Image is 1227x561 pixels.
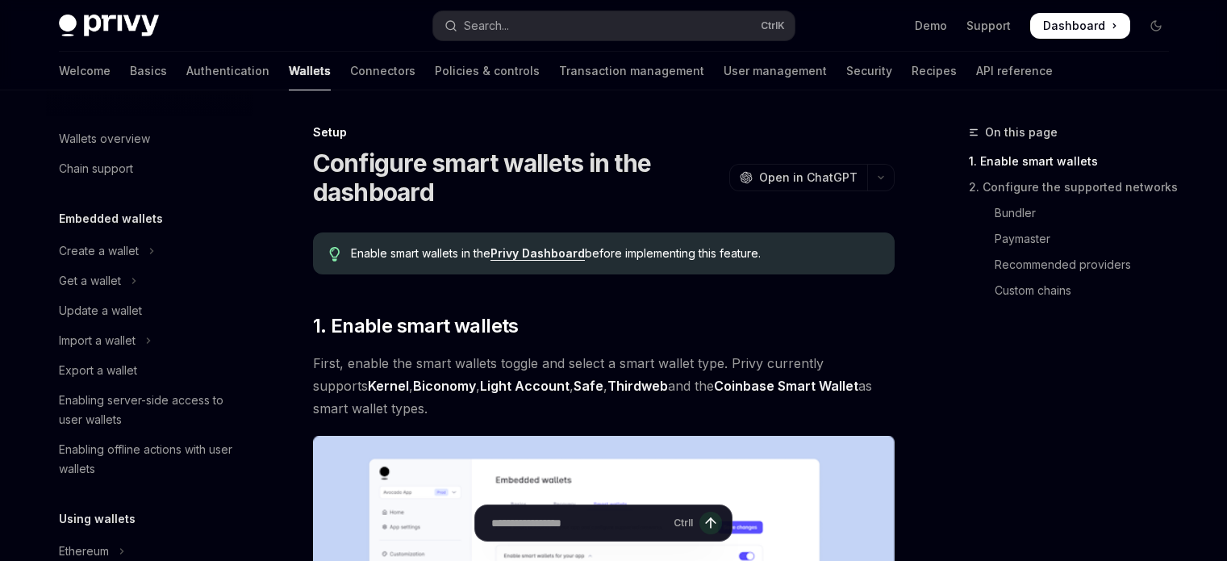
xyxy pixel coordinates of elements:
a: 2. Configure the supported networks [969,174,1182,200]
div: Chain support [59,159,133,178]
div: Ethereum [59,542,109,561]
h1: Configure smart wallets in the dashboard [313,149,723,207]
span: On this page [985,123,1058,142]
a: Safe [574,378,603,395]
button: Toggle Create a wallet section [46,237,252,266]
svg: Tip [329,247,340,262]
a: User management [724,52,827,90]
div: Search... [464,16,509,36]
a: Biconomy [413,378,476,395]
span: Dashboard [1043,18,1105,34]
div: Create a wallet [59,241,139,261]
div: Export a wallet [59,361,137,380]
a: Recipes [912,52,957,90]
div: Import a wallet [59,331,136,350]
span: Enable smart wallets in the before implementing this feature. [351,245,878,262]
a: Support [966,18,1011,34]
a: Chain support [46,154,252,183]
div: Enabling offline actions with user wallets [59,440,243,479]
a: API reference [976,52,1053,90]
a: Coinbase Smart Wallet [714,378,858,395]
a: Authentication [186,52,269,90]
button: Toggle Import a wallet section [46,326,252,355]
a: 1. Enable smart wallets [969,149,1182,174]
a: Wallets overview [46,124,252,153]
a: Policies & controls [435,52,540,90]
button: Send message [699,512,722,534]
a: Custom chains [969,278,1182,304]
div: Setup [313,124,895,140]
div: Enabling server-side access to user wallets [59,391,243,429]
a: Enabling offline actions with user wallets [46,435,252,484]
h5: Embedded wallets [59,209,163,228]
a: Transaction management [559,52,704,90]
a: Security [846,52,892,90]
button: Open in ChatGPT [729,164,867,191]
span: Ctrl K [761,19,785,32]
button: Toggle Get a wallet section [46,266,252,295]
a: Paymaster [969,226,1182,252]
a: Welcome [59,52,111,90]
a: Kernel [368,378,409,395]
span: 1. Enable smart wallets [313,313,519,339]
a: Enabling server-side access to user wallets [46,386,252,434]
input: Ask a question... [491,505,667,541]
a: Export a wallet [46,356,252,385]
a: Recommended providers [969,252,1182,278]
a: Wallets [289,52,331,90]
a: Privy Dashboard [490,246,585,261]
a: Bundler [969,200,1182,226]
div: Get a wallet [59,271,121,291]
span: First, enable the smart wallets toggle and select a smart wallet type. Privy currently supports ,... [313,352,895,420]
a: Light Account [480,378,570,395]
a: Thirdweb [607,378,668,395]
a: Demo [915,18,947,34]
span: Open in ChatGPT [759,170,858,186]
a: Update a wallet [46,296,252,325]
img: dark logo [59,15,159,37]
a: Basics [130,52,167,90]
button: Open search [433,11,795,40]
h5: Using wallets [59,509,136,529]
a: Connectors [350,52,415,90]
a: Dashboard [1030,13,1130,39]
button: Toggle dark mode [1143,13,1169,39]
div: Update a wallet [59,301,142,320]
div: Wallets overview [59,129,150,149]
